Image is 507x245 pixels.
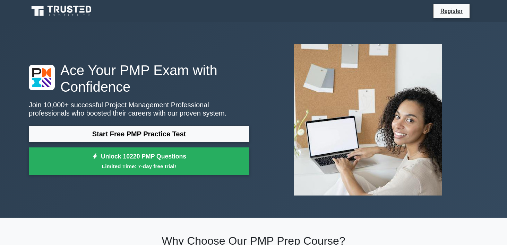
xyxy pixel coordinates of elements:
[436,7,467,15] a: Register
[29,101,249,117] p: Join 10,000+ successful Project Management Professional professionals who boosted their careers w...
[29,62,249,95] h1: Ace Your PMP Exam with Confidence
[37,162,241,170] small: Limited Time: 7-day free trial!
[29,147,249,175] a: Unlock 10220 PMP QuestionsLimited Time: 7-day free trial!
[29,126,249,142] a: Start Free PMP Practice Test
